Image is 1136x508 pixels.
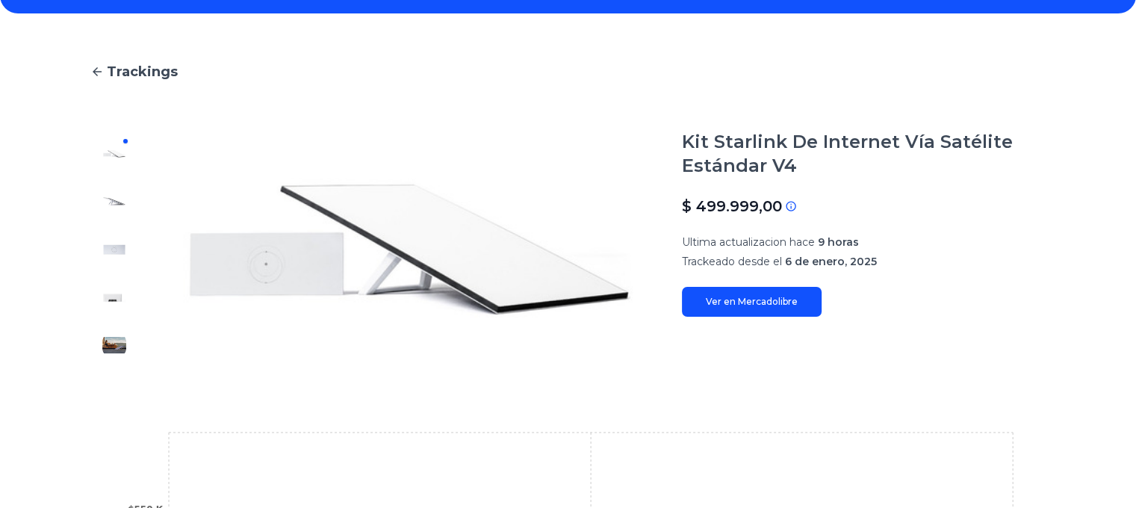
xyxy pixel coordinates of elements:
span: 6 de enero, 2025 [785,255,877,268]
img: Kit Starlink De Internet Vía Satélite Estándar V4 [168,130,652,369]
img: Kit Starlink De Internet Vía Satélite Estándar V4 [102,142,126,166]
p: $ 499.999,00 [682,196,782,217]
a: Ver en Mercadolibre [682,287,822,317]
img: Kit Starlink De Internet Vía Satélite Estándar V4 [102,190,126,214]
img: Kit Starlink De Internet Vía Satélite Estándar V4 [102,333,126,357]
img: Kit Starlink De Internet Vía Satélite Estándar V4 [102,238,126,261]
span: 9 horas [818,235,859,249]
span: Ultima actualizacion hace [682,235,815,249]
span: Trackings [107,61,178,82]
img: Kit Starlink De Internet Vía Satélite Estándar V4 [102,285,126,309]
span: Trackeado desde el [682,255,782,268]
a: Trackings [90,61,1046,82]
h1: Kit Starlink De Internet Vía Satélite Estándar V4 [682,130,1046,178]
